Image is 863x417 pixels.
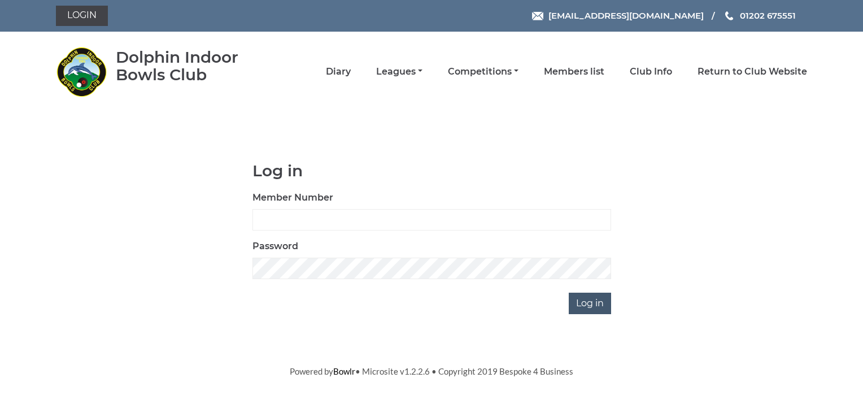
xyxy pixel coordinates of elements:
h1: Log in [252,162,611,180]
a: Return to Club Website [698,66,807,78]
a: Club Info [630,66,672,78]
img: Email [532,12,543,20]
a: Leagues [376,66,422,78]
span: 01202 675551 [740,10,796,21]
a: Login [56,6,108,26]
label: Password [252,240,298,253]
a: Members list [544,66,604,78]
a: Email [EMAIL_ADDRESS][DOMAIN_NAME] [532,9,704,22]
span: [EMAIL_ADDRESS][DOMAIN_NAME] [548,10,704,21]
img: Phone us [725,11,733,20]
input: Log in [569,293,611,314]
label: Member Number [252,191,333,205]
img: Dolphin Indoor Bowls Club [56,46,107,97]
span: Powered by • Microsite v1.2.2.6 • Copyright 2019 Bespoke 4 Business [290,366,573,376]
a: Bowlr [333,366,355,376]
a: Competitions [448,66,518,78]
div: Dolphin Indoor Bowls Club [116,49,271,84]
a: Phone us 01202 675551 [723,9,796,22]
a: Diary [326,66,351,78]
